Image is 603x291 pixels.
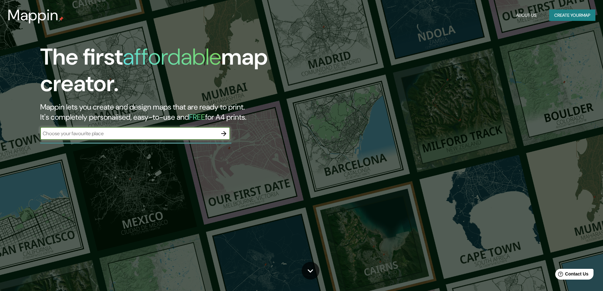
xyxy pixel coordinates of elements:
h1: The first map creator. [40,44,342,102]
h5: FREE [189,112,205,122]
button: About Us [513,9,539,21]
img: mappin-pin [59,16,64,22]
h3: Mappin [8,6,59,24]
h2: Mappin lets you create and design maps that are ready to print. It's completely personalised, eas... [40,102,342,122]
h1: affordable [123,42,221,72]
iframe: Help widget launcher [547,266,596,284]
input: Choose your favourite place [40,130,217,137]
button: Create yourmap [549,9,595,21]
